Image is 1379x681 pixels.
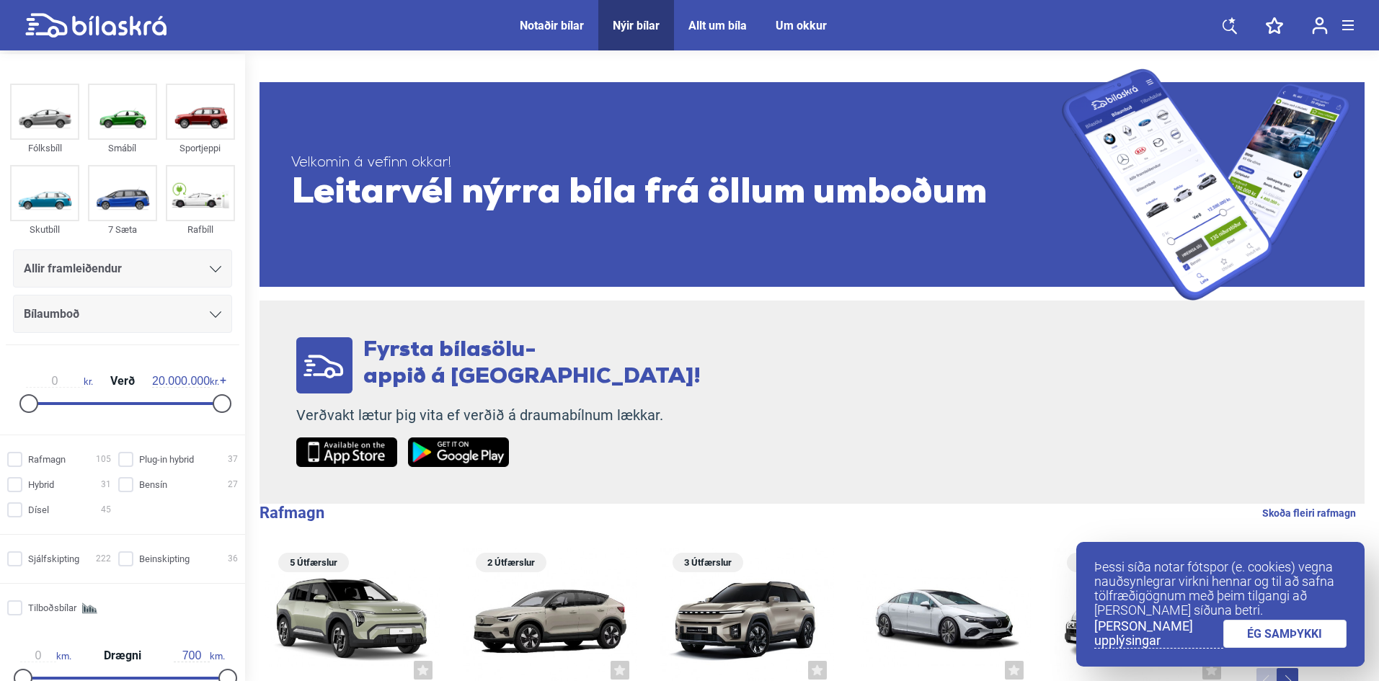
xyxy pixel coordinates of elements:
[296,406,701,424] p: Verðvakt lætur þig vita ef verðið á draumabílnum lækkar.
[1262,504,1356,522] a: Skoða fleiri rafmagn
[10,221,79,238] div: Skutbíll
[101,477,111,492] span: 31
[228,452,238,467] span: 37
[260,504,324,522] b: Rafmagn
[285,553,342,572] span: 5 Útfærslur
[228,477,238,492] span: 27
[680,553,736,572] span: 3 Útfærslur
[24,259,122,279] span: Allir framleiðendur
[166,140,235,156] div: Sportjeppi
[520,19,584,32] a: Notaðir bílar
[88,140,157,156] div: Smábíl
[28,551,79,566] span: Sjálfskipting
[1094,560,1347,618] p: Þessi síða notar fótspor (e. cookies) vegna nauðsynlegrar virkni hennar og til að safna tölfræðig...
[291,172,1062,215] span: Leitarvél nýrra bíla frá öllum umboðum
[260,68,1365,301] a: Velkomin á vefinn okkar!Leitarvél nýrra bíla frá öllum umboðum
[228,551,238,566] span: 36
[107,375,138,387] span: Verð
[96,452,111,467] span: 105
[1312,17,1328,35] img: user-login.svg
[1074,553,1130,572] span: 2 Útfærslur
[26,375,93,388] span: kr.
[166,221,235,238] div: Rafbíll
[613,19,660,32] a: Nýir bílar
[1223,620,1347,648] a: ÉG SAMÞYKKI
[28,452,66,467] span: Rafmagn
[28,600,76,615] span: Tilboðsbílar
[291,154,1062,172] span: Velkomin á vefinn okkar!
[776,19,827,32] a: Um okkur
[139,452,194,467] span: Plug-in hybrid
[363,339,701,388] span: Fyrsta bílasölu- appið á [GEOGRAPHIC_DATA]!
[96,551,111,566] span: 222
[24,304,79,324] span: Bílaumboð
[139,477,167,492] span: Bensín
[101,502,111,517] span: 45
[139,551,190,566] span: Beinskipting
[88,221,157,238] div: 7 Sæta
[10,140,79,156] div: Fólksbíll
[20,649,71,662] span: km.
[174,649,225,662] span: km.
[1094,619,1223,649] a: [PERSON_NAME] upplýsingar
[28,477,54,492] span: Hybrid
[688,19,747,32] a: Allt um bíla
[100,650,145,662] span: Drægni
[28,502,49,517] span: Dísel
[152,375,219,388] span: kr.
[483,553,539,572] span: 2 Útfærslur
